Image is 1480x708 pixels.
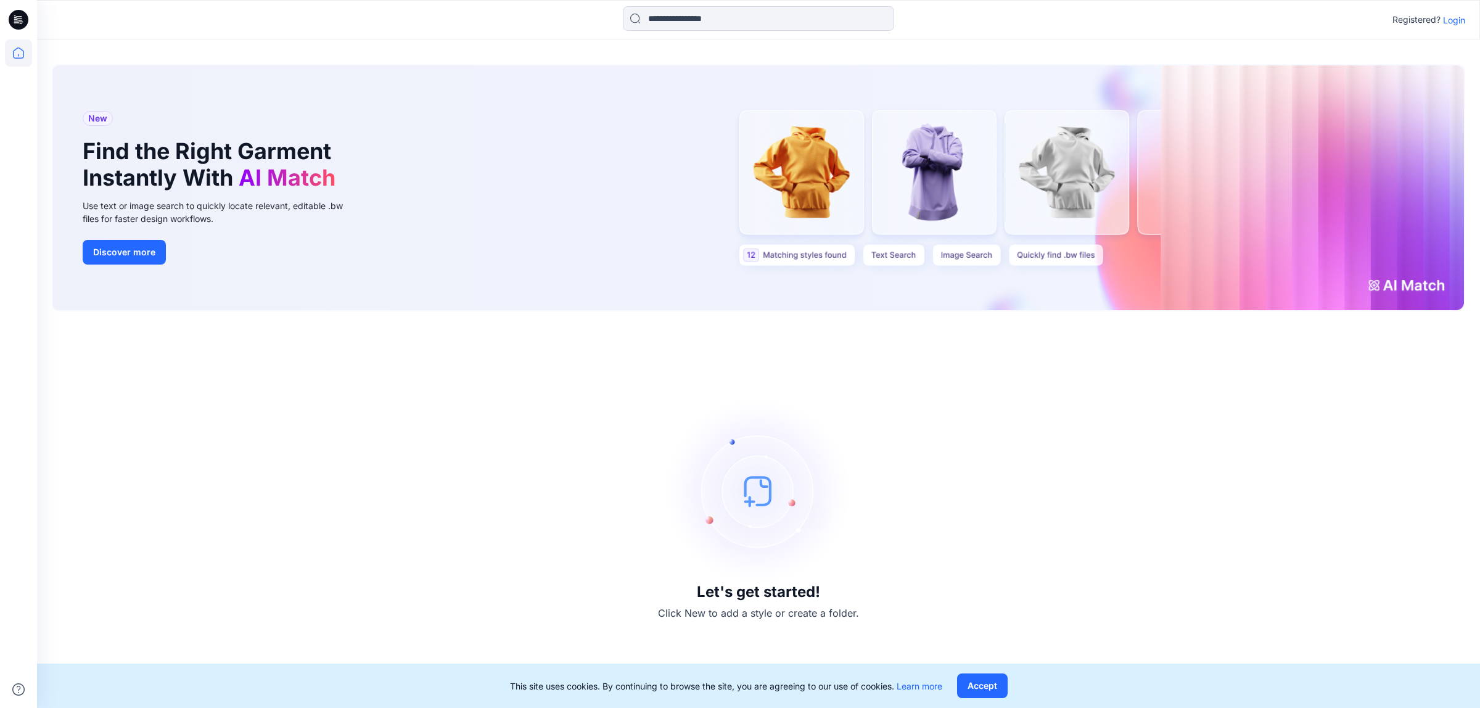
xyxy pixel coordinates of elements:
img: empty-state-image.svg [666,398,851,583]
a: Learn more [897,681,942,691]
button: Discover more [83,240,166,265]
p: Click New to add a style or create a folder. [658,606,859,620]
p: Registered? [1392,12,1441,27]
h1: Find the Right Garment Instantly With [83,138,342,191]
span: AI Match [239,164,335,191]
button: Accept [957,673,1008,698]
span: New [88,111,107,126]
p: This site uses cookies. By continuing to browse the site, you are agreeing to our use of cookies. [510,680,942,693]
p: Login [1443,14,1465,27]
h3: Let's get started! [697,583,820,601]
div: Use text or image search to quickly locate relevant, editable .bw files for faster design workflows. [83,199,360,225]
